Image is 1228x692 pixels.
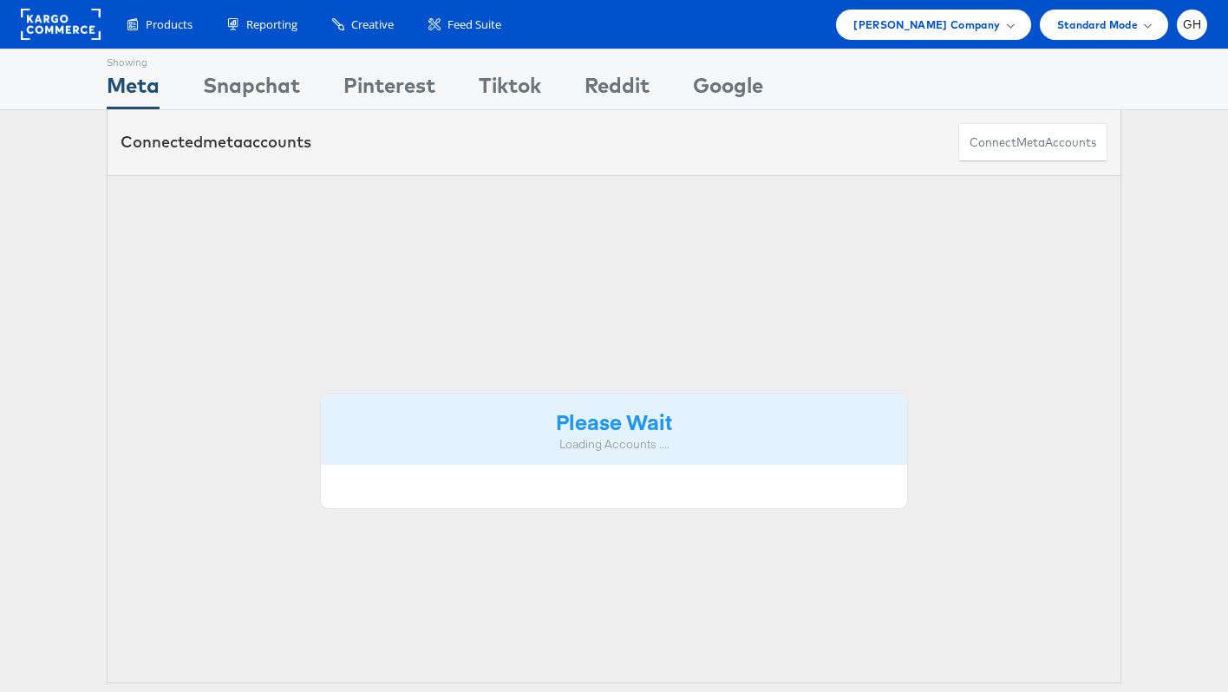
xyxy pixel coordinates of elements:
[146,16,193,33] span: Products
[343,70,435,109] div: Pinterest
[958,123,1107,162] button: ConnectmetaAccounts
[479,70,541,109] div: Tiktok
[693,70,763,109] div: Google
[203,132,243,152] span: meta
[203,70,300,109] div: Snapchat
[351,16,394,33] span: Creative
[1183,19,1202,30] span: GH
[107,49,160,70] div: Showing
[1016,134,1045,151] span: meta
[121,131,311,153] div: Connected accounts
[447,16,501,33] span: Feed Suite
[246,16,297,33] span: Reporting
[556,407,672,435] strong: Please Wait
[585,70,650,109] div: Reddit
[334,436,894,453] div: Loading Accounts ....
[853,16,1000,34] span: [PERSON_NAME] Company
[1057,16,1138,34] span: Standard Mode
[107,70,160,109] div: Meta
